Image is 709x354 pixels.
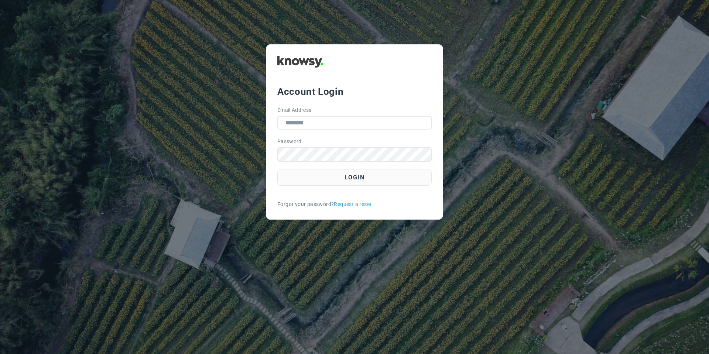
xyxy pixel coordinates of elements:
[334,200,371,208] a: Request a reset
[277,85,432,98] div: Account Login
[277,169,432,186] button: Login
[277,138,302,145] label: Password
[277,106,312,114] label: Email Address
[277,200,432,208] div: Forgot your password?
